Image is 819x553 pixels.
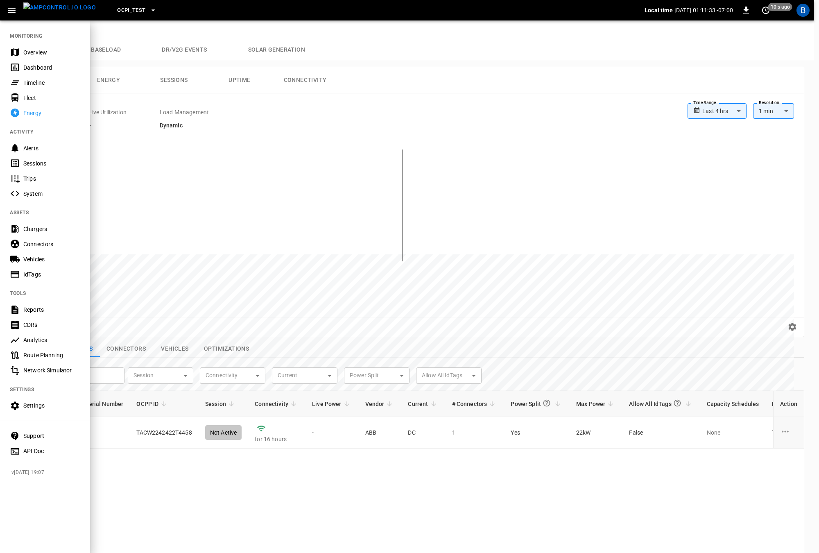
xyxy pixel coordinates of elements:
div: Network Simulator [23,366,80,374]
div: Trips [23,175,80,183]
div: Connectors [23,240,80,248]
div: Alerts [23,144,80,152]
div: Reports [23,306,80,314]
span: v [DATE] 19:07 [11,469,84,477]
p: [DATE] 01:11:33 -07:00 [674,6,733,14]
span: 10 s ago [768,3,792,11]
button: set refresh interval [759,4,772,17]
div: IdTags [23,270,80,279]
div: Settings [23,401,80,410]
div: Fleet [23,94,80,102]
div: Timeline [23,79,80,87]
p: Local time [645,6,673,14]
div: System [23,190,80,198]
img: ampcontrol.io logo [23,2,96,13]
div: Overview [23,48,80,57]
div: Route Planning [23,351,80,359]
div: Dashboard [23,63,80,72]
div: API Doc [23,447,80,455]
div: Sessions [23,159,80,168]
div: Vehicles [23,255,80,263]
div: profile-icon [796,4,810,17]
div: Analytics [23,336,80,344]
div: Energy [23,109,80,117]
div: Chargers [23,225,80,233]
span: OCPI_Test [117,6,145,15]
div: Support [23,432,80,440]
div: CDRs [23,321,80,329]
